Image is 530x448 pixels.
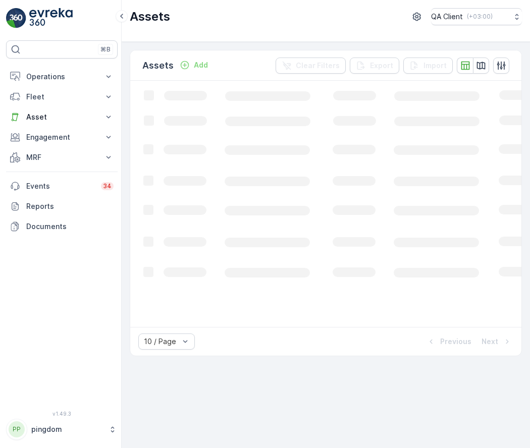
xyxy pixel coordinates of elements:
[130,9,170,25] p: Assets
[431,8,522,25] button: QA Client(+03:00)
[142,59,174,73] p: Assets
[431,12,463,22] p: QA Client
[194,60,208,70] p: Add
[6,196,118,216] a: Reports
[29,8,73,28] img: logo_light-DOdMpM7g.png
[31,424,103,434] p: pingdom
[6,8,26,28] img: logo
[481,335,513,348] button: Next
[296,61,340,71] p: Clear Filters
[6,127,118,147] button: Engagement
[26,132,97,142] p: Engagement
[6,87,118,107] button: Fleet
[6,67,118,87] button: Operations
[26,181,95,191] p: Events
[276,58,346,74] button: Clear Filters
[26,92,97,102] p: Fleet
[6,216,118,237] a: Documents
[423,61,447,71] p: Import
[425,335,472,348] button: Previous
[6,147,118,167] button: MRF
[26,201,114,211] p: Reports
[350,58,399,74] button: Export
[467,13,493,21] p: ( +03:00 )
[403,58,453,74] button: Import
[440,337,471,347] p: Previous
[26,72,97,82] p: Operations
[9,421,25,437] div: PP
[6,419,118,440] button: PPpingdom
[26,221,114,232] p: Documents
[370,61,393,71] p: Export
[26,112,97,122] p: Asset
[482,337,498,347] p: Next
[6,411,118,417] span: v 1.49.3
[26,152,97,162] p: MRF
[176,59,212,71] button: Add
[6,176,118,196] a: Events34
[100,45,111,53] p: ⌘B
[6,107,118,127] button: Asset
[103,182,112,190] p: 34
